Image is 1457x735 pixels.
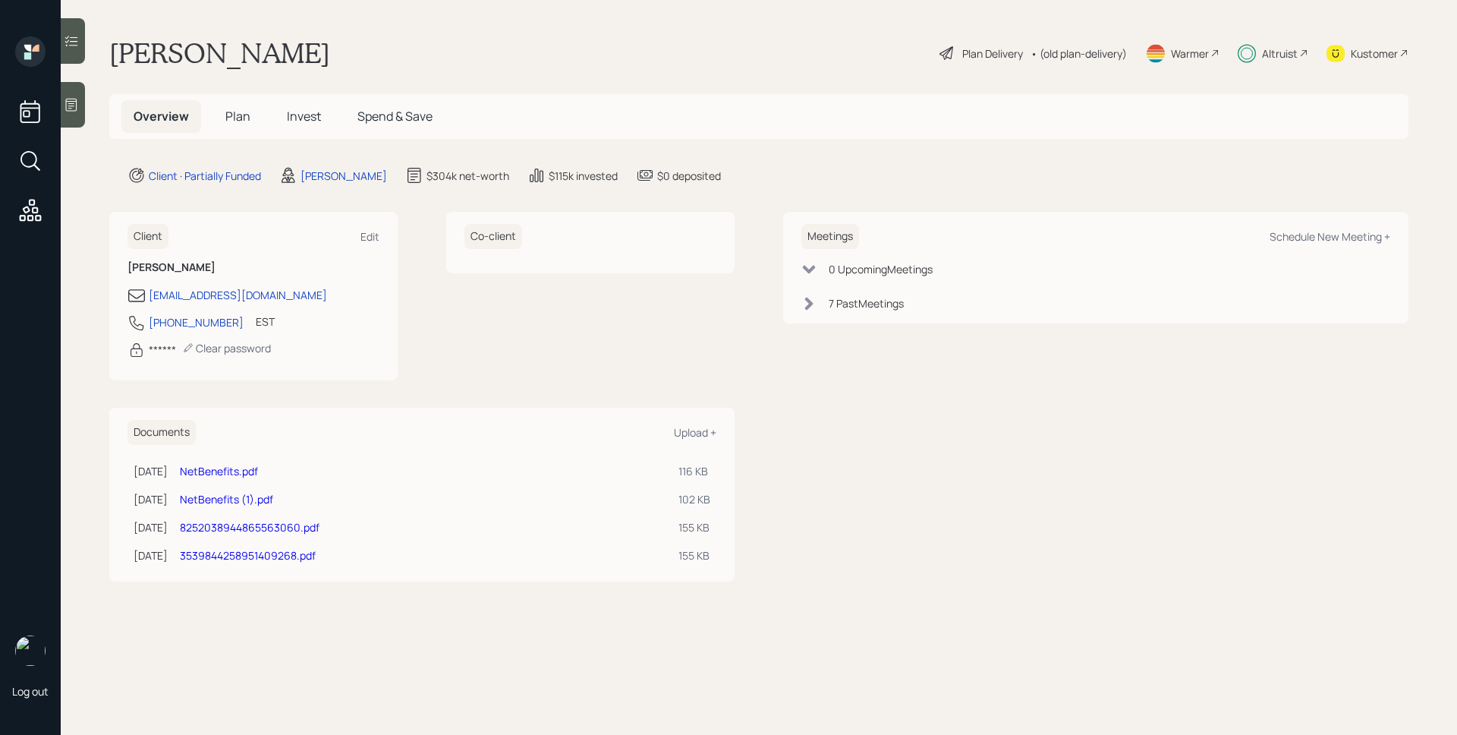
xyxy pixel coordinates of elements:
div: Kustomer [1351,46,1398,62]
a: NetBenefits.pdf [180,464,258,478]
div: [PERSON_NAME] [301,168,387,184]
span: Overview [134,108,189,125]
h6: [PERSON_NAME] [127,261,379,274]
div: [DATE] [134,491,168,507]
div: Upload + [674,425,716,440]
div: [DATE] [134,547,168,563]
div: $0 deposited [657,168,721,184]
div: Plan Delivery [962,46,1023,62]
h6: Co-client [464,224,522,249]
div: 155 KB [678,547,710,563]
div: Warmer [1171,46,1209,62]
div: Log out [12,684,49,699]
div: 0 Upcoming Meeting s [829,261,933,277]
div: Client · Partially Funded [149,168,261,184]
div: Schedule New Meeting + [1270,229,1390,244]
h6: Client [127,224,168,249]
div: 7 Past Meeting s [829,295,904,311]
div: 155 KB [678,519,710,535]
span: Spend & Save [357,108,433,125]
div: 116 KB [678,463,710,479]
div: Clear password [182,341,271,355]
div: $115k invested [549,168,618,184]
a: 8252038944865563060.pdf [180,520,319,535]
h1: [PERSON_NAME] [109,36,330,70]
a: NetBenefits (1).pdf [180,492,273,506]
h6: Documents [127,420,196,445]
img: james-distasi-headshot.png [15,636,46,666]
div: Altruist [1262,46,1298,62]
div: [DATE] [134,519,168,535]
div: Edit [360,229,379,244]
div: 102 KB [678,491,710,507]
div: $304k net-worth [426,168,509,184]
span: Plan [225,108,250,125]
div: [EMAIL_ADDRESS][DOMAIN_NAME] [149,287,327,303]
span: Invest [287,108,321,125]
div: EST [256,314,275,330]
div: [PHONE_NUMBER] [149,314,244,330]
div: [DATE] [134,463,168,479]
h6: Meetings [801,224,859,249]
div: • (old plan-delivery) [1031,46,1127,62]
a: 3539844258951409268.pdf [180,548,316,563]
